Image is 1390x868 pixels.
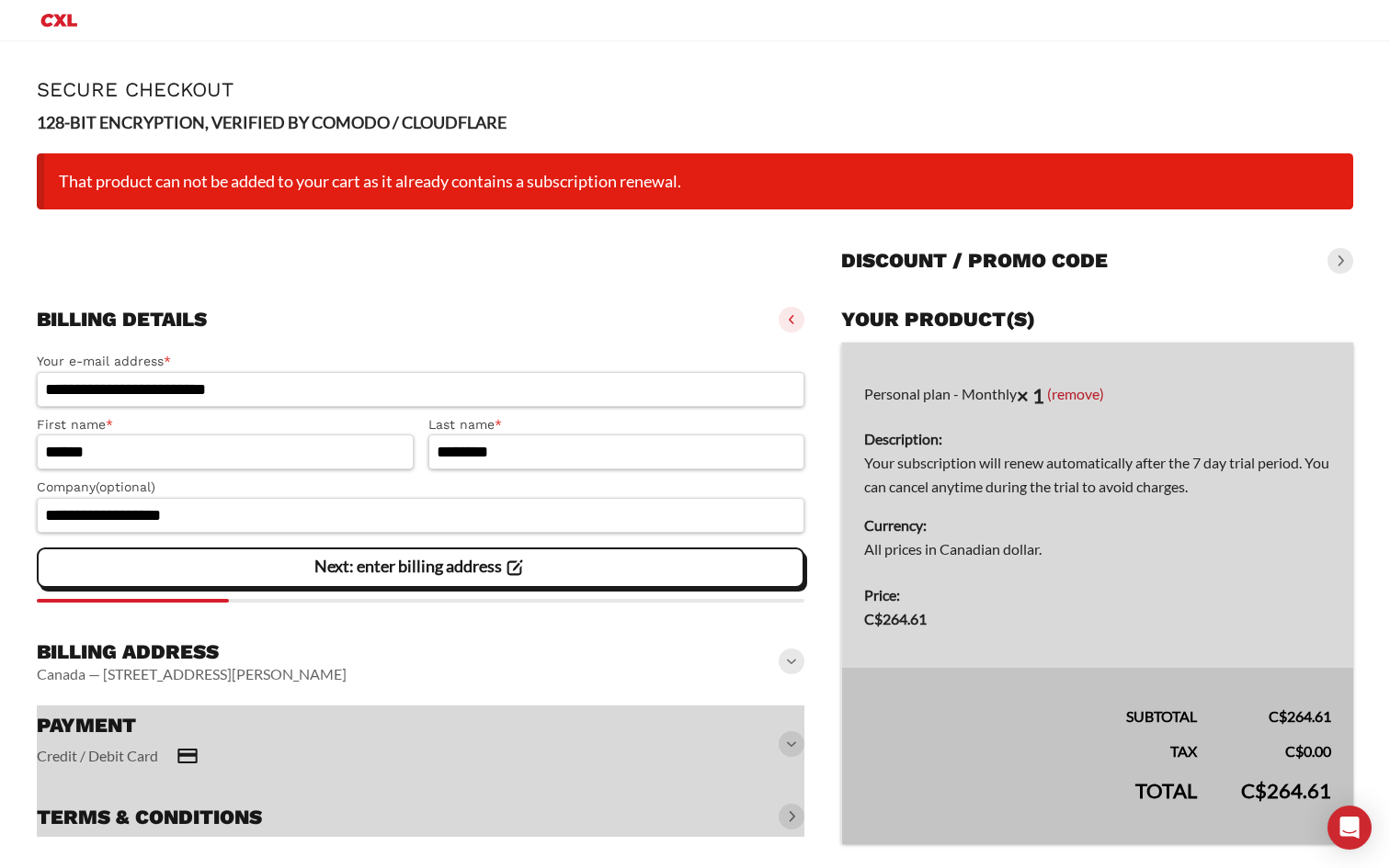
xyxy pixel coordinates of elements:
[37,153,1353,209] li: That product can not be added to your cart as it already contains a subscription renewal.
[1327,806,1372,850] div: Open Intercom Messenger
[37,112,507,132] strong: 128-BIT ENCRYPTION, VERIFIED BY COMODO / CLOUDFLARE
[37,477,804,498] label: Company
[37,307,207,333] h3: Billing details
[96,479,155,494] span: (optional)
[841,248,1108,274] h3: Discount / promo code
[37,547,804,588] vaadin-button: Next: enter billing address
[37,351,804,372] label: Your e-mail address
[428,414,805,435] label: Last name
[37,414,414,435] label: First name
[37,78,1353,101] h1: Secure Checkout
[37,665,347,683] vaadin-horizontal-layout: Canada — [STREET_ADDRESS][PERSON_NAME]
[37,639,347,665] h3: Billing address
